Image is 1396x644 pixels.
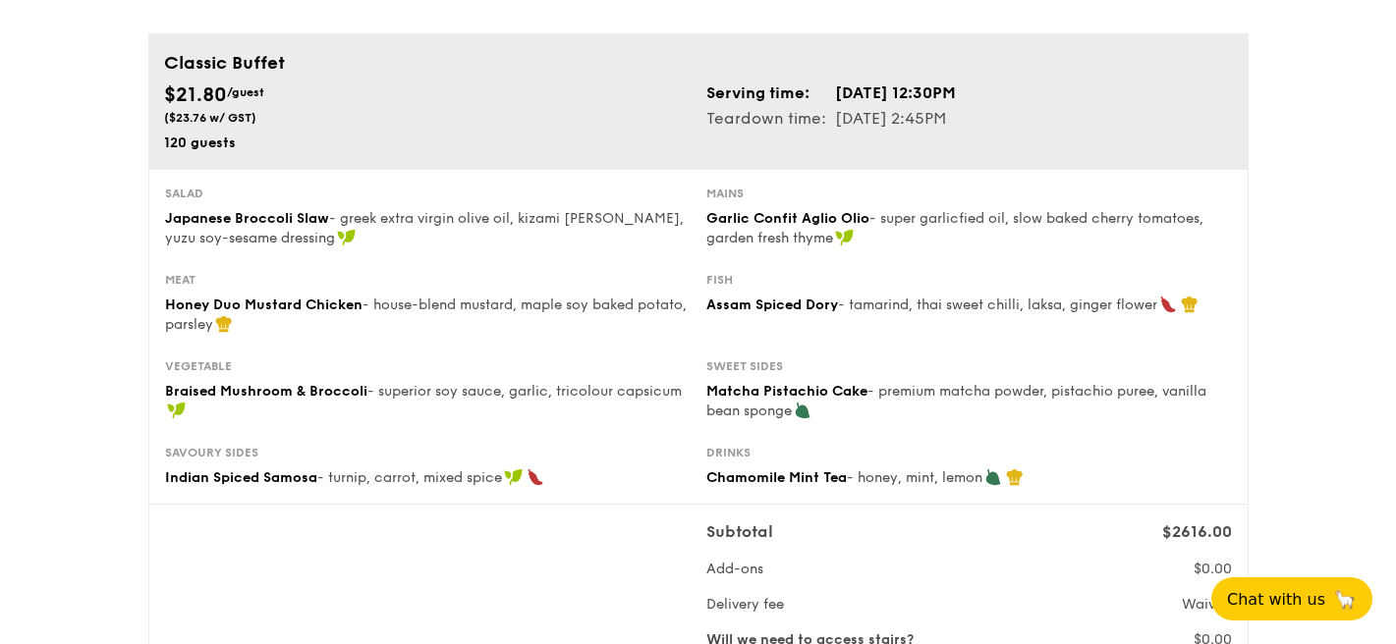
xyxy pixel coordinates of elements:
[838,296,1157,313] span: - tamarind, thai sweet chilli, laksa, ginger flower
[706,561,763,577] span: Add-ons
[167,402,187,419] img: icon-vegan.f8ff3823.svg
[706,186,1232,201] div: Mains
[706,296,838,313] span: Assam Spiced Dory
[164,83,227,107] span: $21.80
[706,596,784,613] span: Delivery fee
[1181,295,1199,313] img: icon-chef-hat.a58ddaea.svg
[165,210,684,246] span: - greek extra virgin olive oil, kizami [PERSON_NAME], yuzu soy-sesame dressing
[706,210,1203,246] span: - super garlicfied oil, slow baked cherry tomatoes, garden fresh thyme
[706,522,773,541] span: Subtotal
[706,210,869,227] span: Garlic Confit Aglio Olio
[165,296,363,313] span: Honey Duo Mustard Chicken
[1333,588,1357,611] span: 🦙
[227,85,264,99] span: /guest
[1162,522,1232,541] span: $2616.00
[215,315,233,333] img: icon-chef-hat.a58ddaea.svg
[165,358,691,374] div: Vegetable
[367,383,682,400] span: - superior soy sauce, garlic, tricolour capsicum
[706,358,1232,374] div: Sweet sides
[165,186,691,201] div: Salad
[834,80,957,106] td: [DATE] 12:30PM
[706,383,1206,419] span: - premium matcha powder, pistachio puree, vanilla bean sponge
[1227,590,1325,609] span: Chat with us
[164,134,691,153] div: 120 guests
[164,111,256,125] span: ($23.76 w/ GST)
[794,402,811,419] img: icon-vegetarian.fe4039eb.svg
[835,229,855,246] img: icon-vegan.f8ff3823.svg
[1182,596,1232,613] span: Waived
[706,80,834,106] td: Serving time:
[1159,295,1177,313] img: icon-spicy.37a8142b.svg
[165,272,691,288] div: Meat
[706,106,834,132] td: Teardown time:
[165,445,691,460] div: Savoury sides
[527,468,544,486] img: icon-spicy.37a8142b.svg
[984,468,1002,486] img: icon-vegetarian.fe4039eb.svg
[847,469,982,486] span: - honey, mint, lemon
[706,383,867,400] span: Matcha Pistachio Cake
[165,469,317,486] span: Indian Spiced Samosa
[317,469,502,486] span: - turnip, carrot, mixed spice
[1211,577,1372,620] button: Chat with us🦙
[165,383,367,400] span: Braised Mushroom & Broccoli
[706,272,1232,288] div: Fish
[706,445,1232,460] div: Drinks
[1006,468,1024,486] img: icon-chef-hat.a58ddaea.svg
[1194,561,1232,577] span: $0.00
[165,210,329,227] span: Japanese Broccoli Slaw
[164,49,1233,77] div: Classic Buffet
[504,468,524,486] img: icon-vegan.f8ff3823.svg
[165,296,687,333] span: - house-blend mustard, maple soy baked potato, parsley
[337,229,357,246] img: icon-vegan.f8ff3823.svg
[834,106,957,132] td: [DATE] 2:45PM
[706,469,847,486] span: Chamomile Mint Tea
